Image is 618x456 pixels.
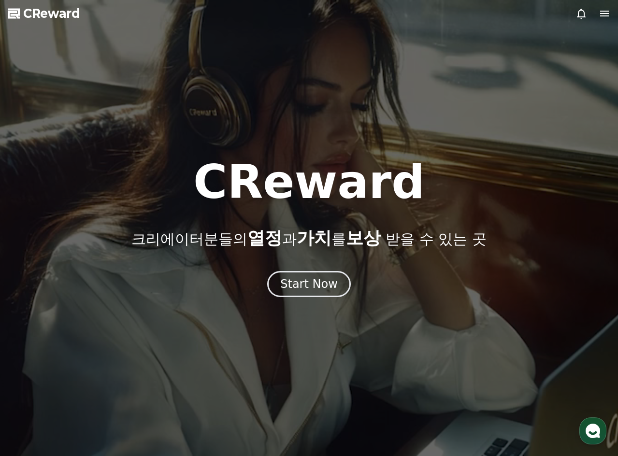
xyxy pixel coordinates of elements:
[131,228,486,248] p: 크리에이터분들의 과 를 받을 수 있는 곳
[297,228,331,248] span: 가치
[267,271,351,297] button: Start Now
[280,276,338,292] div: Start Now
[267,281,351,290] a: Start Now
[8,6,80,21] a: CReward
[346,228,381,248] span: 보상
[193,159,425,205] h1: CReward
[247,228,282,248] span: 열정
[23,6,80,21] span: CReward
